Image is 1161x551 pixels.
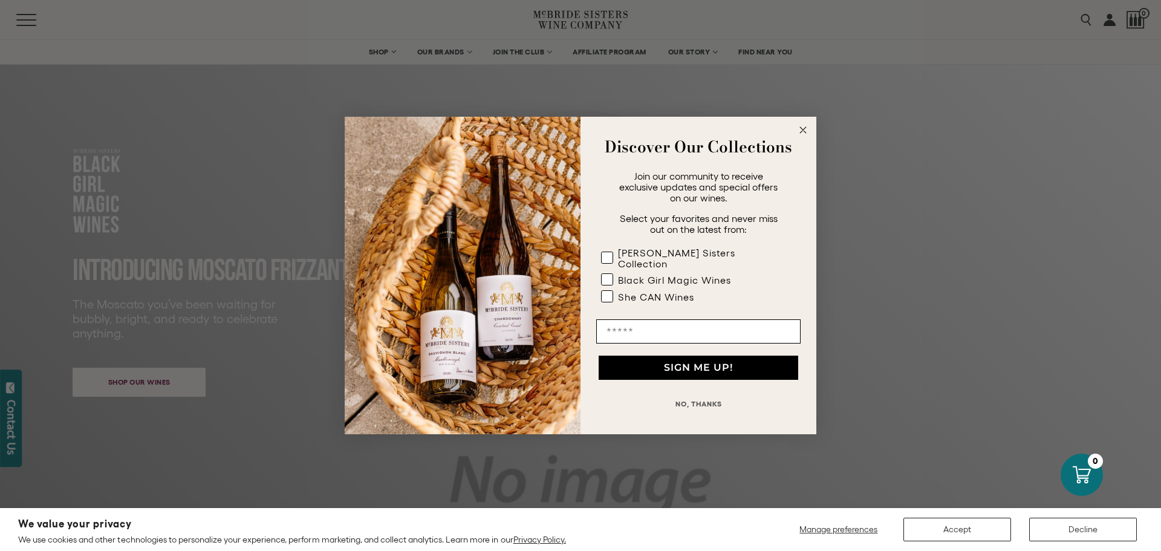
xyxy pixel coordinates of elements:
[620,213,778,235] span: Select your favorites and never miss out on the latest from:
[513,535,566,544] a: Privacy Policy.
[796,123,810,137] button: Close dialog
[345,117,580,434] img: 42653730-7e35-4af7-a99d-12bf478283cf.jpeg
[18,534,566,545] p: We use cookies and other technologies to personalize your experience, perform marketing, and coll...
[792,518,885,541] button: Manage preferences
[18,519,566,529] h2: We value your privacy
[599,356,798,380] button: SIGN ME UP!
[605,135,792,158] strong: Discover Our Collections
[903,518,1011,541] button: Accept
[1088,454,1103,469] div: 0
[596,319,801,344] input: Email
[799,524,877,534] span: Manage preferences
[619,171,778,203] span: Join our community to receive exclusive updates and special offers on our wines.
[596,392,801,416] button: NO, THANKS
[618,247,776,269] div: [PERSON_NAME] Sisters Collection
[1029,518,1137,541] button: Decline
[618,292,694,302] div: She CAN Wines
[618,275,731,285] div: Black Girl Magic Wines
